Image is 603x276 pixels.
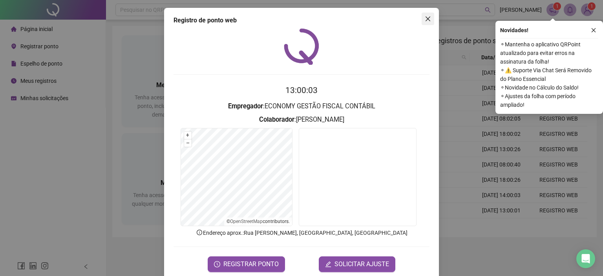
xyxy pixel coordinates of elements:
span: Novidades ! [500,26,528,35]
span: ⚬ Novidade no Cálculo do Saldo! [500,83,598,92]
span: clock-circle [214,261,220,267]
img: QRPoint [284,28,319,65]
div: Open Intercom Messenger [576,249,595,268]
button: + [184,132,192,139]
span: edit [325,261,331,267]
span: close [425,16,431,22]
a: OpenStreetMap [230,219,263,224]
h3: : ECONOMY GESTÃO FISCAL CONTÁBIL [174,101,429,111]
button: editSOLICITAR AJUSTE [319,256,395,272]
span: ⚬ ⚠️ Suporte Via Chat Será Removido do Plano Essencial [500,66,598,83]
h3: : [PERSON_NAME] [174,115,429,125]
span: info-circle [196,229,203,236]
p: Endereço aprox. : Rua [PERSON_NAME], [GEOGRAPHIC_DATA], [GEOGRAPHIC_DATA] [174,228,429,237]
time: 13:00:03 [285,86,318,95]
strong: Empregador [228,102,263,110]
strong: Colaborador [259,116,294,123]
div: Registro de ponto web [174,16,429,25]
span: ⚬ Ajustes da folha com período ampliado! [500,92,598,109]
button: – [184,139,192,147]
span: REGISTRAR PONTO [223,260,279,269]
span: SOLICITAR AJUSTE [334,260,389,269]
button: REGISTRAR PONTO [208,256,285,272]
span: ⚬ Mantenha o aplicativo QRPoint atualizado para evitar erros na assinatura da folha! [500,40,598,66]
li: © contributors. [227,219,290,224]
button: Close [422,13,434,25]
span: close [591,27,596,33]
